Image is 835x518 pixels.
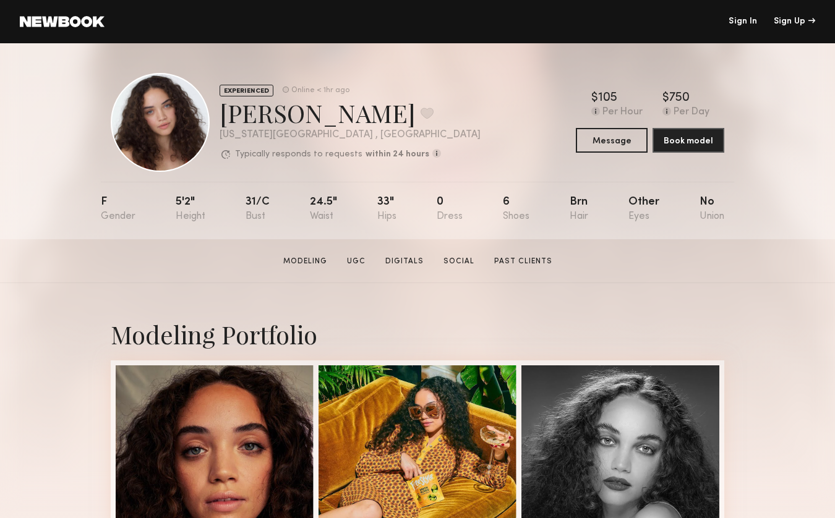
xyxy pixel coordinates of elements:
[591,92,598,104] div: $
[220,96,481,129] div: [PERSON_NAME]
[310,197,337,222] div: 24.5"
[662,92,669,104] div: $
[366,150,429,159] b: within 24 hours
[439,256,479,267] a: Social
[235,150,362,159] p: Typically responds to requests
[653,128,724,153] button: Book model
[377,197,396,222] div: 33"
[628,197,659,222] div: Other
[380,256,429,267] a: Digitals
[278,256,332,267] a: Modeling
[774,17,815,26] div: Sign Up
[220,130,481,140] div: [US_STATE][GEOGRAPHIC_DATA] , [GEOGRAPHIC_DATA]
[342,256,370,267] a: UGC
[570,197,588,222] div: Brn
[176,197,205,222] div: 5'2"
[729,17,757,26] a: Sign In
[489,256,557,267] a: Past Clients
[674,107,709,118] div: Per Day
[111,318,724,350] div: Modeling Portfolio
[598,92,617,104] div: 105
[291,87,349,95] div: Online < 1hr ago
[503,197,529,222] div: 6
[220,85,273,96] div: EXPERIENCED
[246,197,270,222] div: 31/c
[437,197,463,222] div: 0
[602,107,643,118] div: Per Hour
[101,197,135,222] div: F
[669,92,690,104] div: 750
[700,197,724,222] div: No
[576,128,648,153] button: Message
